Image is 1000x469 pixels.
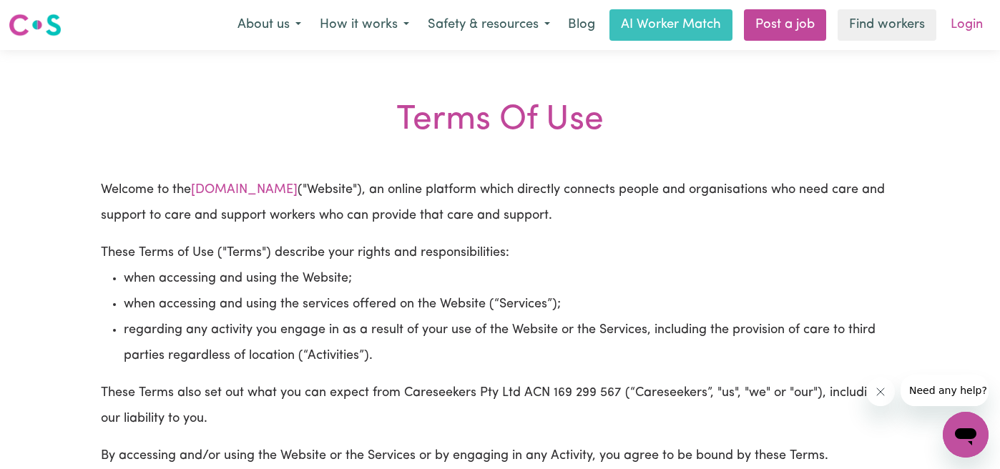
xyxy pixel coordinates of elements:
[101,240,899,369] p: These Terms of Use ("Terms") describe your rights and responsibilities:
[609,9,732,41] a: AI Worker Match
[101,380,899,432] p: These Terms also set out what you can expect from Careseekers Pty Ltd ACN 169 299 567 (“Careseeke...
[191,184,298,197] a: [DOMAIN_NAME]
[310,10,418,40] button: How it works
[9,100,991,142] div: Terms Of Use
[124,317,899,369] li: regarding any activity you engage in as a result of your use of the Website or the Services, incl...
[124,266,899,292] li: when accessing and using the Website;
[901,375,989,406] iframe: Message from company
[942,9,991,41] a: Login
[228,10,310,40] button: About us
[744,9,826,41] a: Post a job
[101,177,899,229] p: Welcome to the ("Website"), an online platform which directly connects people and organisations w...
[559,9,604,41] a: Blog
[943,412,989,458] iframe: Button to launch messaging window
[418,10,559,40] button: Safety & resources
[101,443,899,469] p: By accessing and/or using the Website or the Services or by engaging in any Activity, you agree t...
[124,292,899,317] li: when accessing and using the services offered on the Website (“Services”);
[866,377,895,406] iframe: Close message
[9,9,62,41] a: Careseekers logo
[9,12,62,38] img: Careseekers logo
[838,9,936,41] a: Find workers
